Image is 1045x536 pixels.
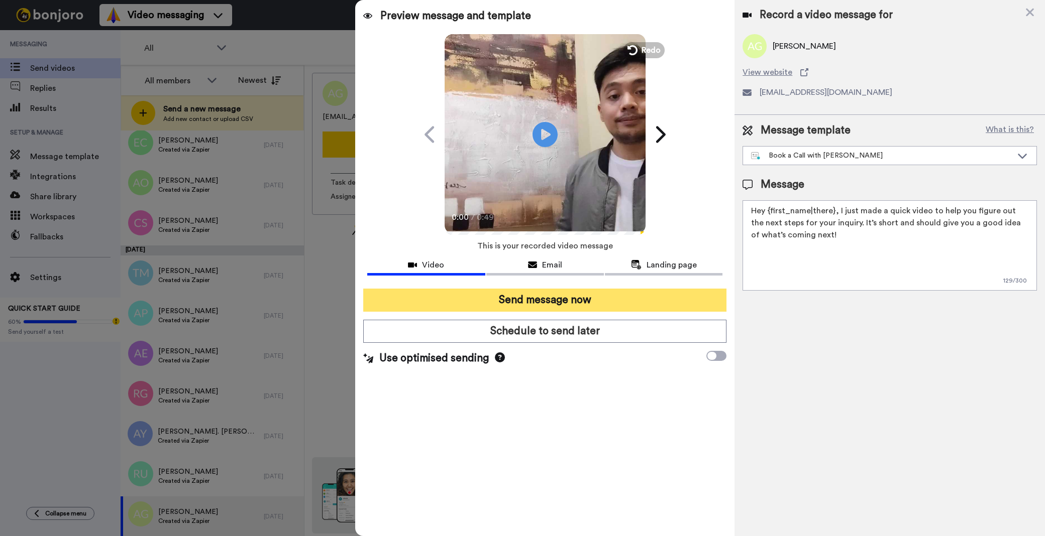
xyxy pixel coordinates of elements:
span: This is your recorded video message [477,235,613,257]
span: Landing page [647,259,697,271]
span: View website [743,66,792,78]
span: Use optimised sending [379,351,489,366]
button: Send message now [363,289,726,312]
span: Message template [761,123,851,138]
span: Email [542,259,562,271]
span: 0:00 [452,211,469,223]
span: Video [422,259,444,271]
span: / [471,211,475,223]
span: 0:49 [477,211,494,223]
button: What is this? [983,123,1037,138]
img: Profile image for Grant [23,30,39,46]
p: Thanks for being with us for 4 months - it's flown by! How can we make the next 4 months even bet... [44,29,173,39]
textarea: Hey {first_name|there}, I just made a quick video to help you figure out the next steps for your ... [743,200,1037,291]
div: Book a Call with [PERSON_NAME] [751,151,1012,161]
button: Schedule to send later [363,320,726,343]
p: Message from Grant, sent 4w ago [44,39,173,48]
img: nextgen-template.svg [751,152,761,160]
a: View website [743,66,1037,78]
span: Message [761,177,804,192]
span: [EMAIL_ADDRESS][DOMAIN_NAME] [760,86,892,98]
div: message notification from Grant, 4w ago. Thanks for being with us for 4 months - it's flown by! H... [15,21,186,54]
